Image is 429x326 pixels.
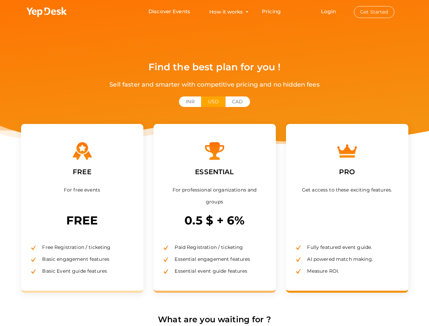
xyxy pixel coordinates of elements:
[169,244,243,250] span: Paid Registration / ticketing
[354,6,394,18] button: Get Started
[296,245,301,250] img: Success
[68,161,96,182] label: FREE
[302,256,373,262] span: AI powered match making.
[31,184,133,211] div: For free events
[37,268,107,274] span: Basic Event guide features
[179,96,201,107] button: INR
[31,257,36,262] img: Success
[164,269,168,274] img: Success
[262,5,281,18] a: Pricing
[164,211,266,230] p: 0.5 $ + 6%
[190,161,239,182] label: ESSENTIAL
[225,96,250,107] button: CAD
[334,161,360,182] label: PRO
[302,244,372,250] span: Fully featured event guide.
[204,141,225,161] img: trophy.svg
[31,269,36,274] img: Success
[72,141,92,161] img: Free
[302,268,339,274] span: Measure ROI.
[296,257,301,261] img: Success
[169,256,250,262] span: Essential engagement features
[337,141,357,161] img: crown.svg
[201,96,226,107] button: USD
[164,184,266,211] div: For professional organizations and groups
[158,313,271,326] label: What are you waiting for ?
[169,268,247,274] span: Essential event guide features
[31,246,36,250] img: Success
[296,269,301,273] img: Success
[31,211,133,230] p: FREE
[296,184,398,211] div: Get access to these exciting features.
[3,54,426,80] div: Find the best plan for you !
[321,8,336,15] a: Login
[207,5,245,18] button: How it works
[3,80,426,90] div: Sell faster and smarter with competitive pricing and no hidden fees
[37,256,109,262] span: Basic engagement features
[164,246,168,250] img: Success
[37,244,110,250] span: Free Registration / ticketing
[164,257,168,262] img: Success
[148,5,190,18] a: Discover Events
